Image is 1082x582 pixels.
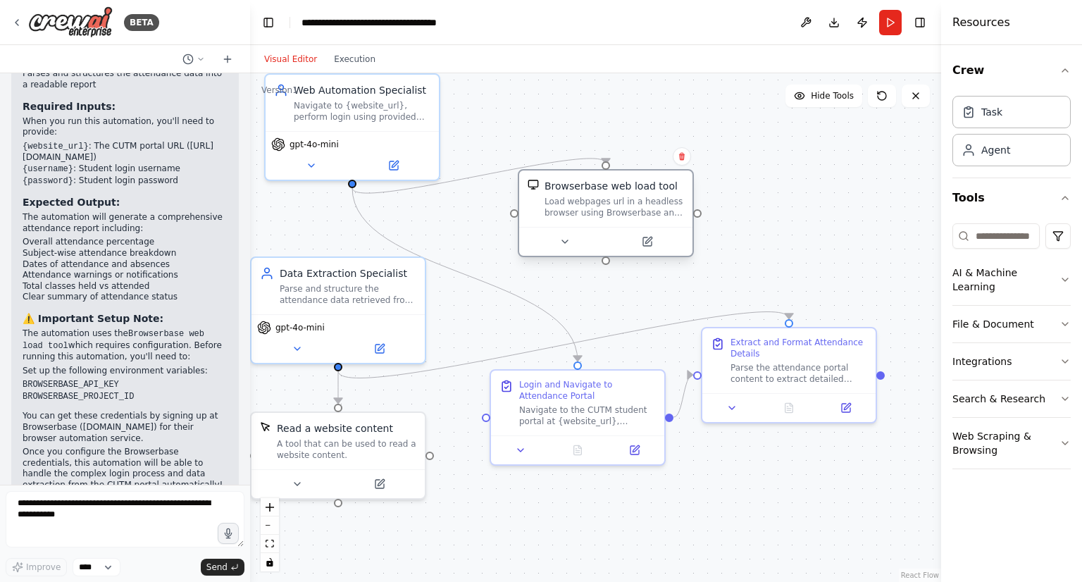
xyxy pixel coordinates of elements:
[901,571,939,579] a: React Flow attribution
[952,418,1071,469] button: Web Scraping & Browsing
[23,101,116,112] strong: Required Inputs:
[277,421,393,435] div: Read a website content
[26,562,61,573] span: Improve
[730,362,867,385] div: Parse the attendance portal content to extract detailed attendance information for the student. F...
[340,340,419,357] button: Open in side panel
[952,306,1071,342] button: File & Document
[294,100,430,123] div: Navigate to {website_url}, perform login using provided {username} and {password}, access the att...
[177,51,211,68] button: Switch to previous chat
[23,328,228,363] p: The automation uses the which requires configuration. Before running this automation, you'll need...
[261,498,279,571] div: React Flow controls
[610,442,659,459] button: Open in side panel
[811,90,854,101] span: Hide Tools
[759,400,819,416] button: No output available
[518,172,694,260] div: BrowserbaseLoadToolBrowserbase web load toolLoad webpages url in a headless browser using Browser...
[23,447,228,490] p: Once you configure the Browserbase credentials, this automation will be able to handle the comple...
[218,523,239,544] button: Click to speak your automation idea
[23,141,228,163] li: : The CUTM portal URL ([URL][DOMAIN_NAME])
[23,270,228,281] li: Attendance warnings or notifications
[23,212,228,234] p: The automation will generate a comprehensive attendance report including:
[519,404,656,427] div: Navigate to the CUTM student portal at {website_url}, perform login using the provided student cr...
[981,143,1010,157] div: Agent
[23,163,228,175] li: : Student login username
[952,51,1071,90] button: Crew
[673,147,691,166] button: Delete node
[23,176,73,186] code: {password}
[23,142,89,151] code: {website_url}
[981,105,1002,119] div: Task
[23,248,228,259] li: Subject-wise attendance breakdown
[23,392,134,402] code: BROWSERBASE_PROJECT_ID
[23,313,163,324] strong: ⚠️ Important Setup Note:
[261,516,279,535] button: zoom out
[250,256,426,364] div: Data Extraction SpecialistParse and structure the attendance data retrieved from the portal into ...
[290,139,339,150] span: gpt-4o-mini
[23,237,228,248] li: Overall attendance percentage
[325,51,384,68] button: Execution
[259,13,278,32] button: Hide left sidebar
[952,178,1071,218] button: Tools
[345,150,613,202] g: Edge from 8a78027b-17d8-4394-a2b2-83cb126afecc to b86634a1-8e18-4c4e-ae9b-a1a892ed9636
[519,379,656,402] div: Login and Navigate to Attendance Portal
[261,498,279,516] button: zoom in
[301,16,460,30] nav: breadcrumb
[673,368,692,424] g: Edge from 4e4d2f7f-4a1b-4de7-a9a3-1aed2f01457b to e5d32e14-3c04-4bcd-bf6e-ccd50cb4510c
[354,157,433,174] button: Open in side panel
[345,187,585,361] g: Edge from 8a78027b-17d8-4394-a2b2-83cb126afecc to 4e4d2f7f-4a1b-4de7-a9a3-1aed2f01457b
[264,73,440,181] div: Web Automation SpecialistNavigate to {website_url}, perform login using provided {username} and {...
[23,329,204,351] code: Browserbase web load tool
[490,369,666,466] div: Login and Navigate to Attendance PortalNavigate to the CUTM student portal at {website_url}, perf...
[23,380,119,390] code: BROWSERBASE_API_KEY
[28,6,113,38] img: Logo
[23,411,228,444] p: You can get these credentials by signing up at Browserbase ([DOMAIN_NAME]) for their browser auto...
[23,259,228,271] li: Dates of attendance and absences
[260,421,271,433] img: ScrapeElementFromWebsiteTool
[23,57,228,91] li: - Parses and structures the attendance data into a readable report
[785,85,862,107] button: Hide Tools
[701,327,877,423] div: Extract and Format Attendance DetailsParse the attendance portal content to extract detailed atte...
[730,337,867,359] div: Extract and Format Attendance Details
[275,322,325,333] span: gpt-4o-mini
[952,380,1071,417] button: Search & Research
[23,366,228,377] p: Set up the following environment variables:
[331,305,796,385] g: Edge from 4e0b1f96-2ccd-4fd9-a562-cc7b7a387e89 to e5d32e14-3c04-4bcd-bf6e-ccd50cb4510c
[256,51,325,68] button: Visual Editor
[952,254,1071,305] button: AI & Machine Learning
[607,233,687,250] button: Open in side panel
[6,558,67,576] button: Improve
[545,179,678,193] div: Browserbase web load tool
[821,400,870,416] button: Open in side panel
[331,371,345,403] g: Edge from 4e0b1f96-2ccd-4fd9-a562-cc7b7a387e89 to e0478b2a-ae97-4005-a0c9-5baac5c5cd8a
[952,218,1071,481] div: Tools
[294,83,430,97] div: Web Automation Specialist
[216,51,239,68] button: Start a new chat
[952,90,1071,178] div: Crew
[261,553,279,571] button: toggle interactivity
[23,116,228,138] p: When you run this automation, you'll need to provide:
[23,197,120,208] strong: Expected Output:
[206,562,228,573] span: Send
[23,292,228,303] li: Clear summary of attendance status
[548,442,608,459] button: No output available
[23,164,73,174] code: {username}
[277,438,416,461] div: A tool that can be used to read a website content.
[124,14,159,31] div: BETA
[280,283,416,306] div: Parse and structure the attendance data retrieved from the portal into a clear, readable format s...
[528,179,539,190] img: BrowserbaseLoadTool
[250,411,426,500] div: ScrapeElementFromWebsiteToolRead a website contentA tool that can be used to read a website content.
[340,476,419,493] button: Open in side panel
[952,14,1010,31] h4: Resources
[23,175,228,187] li: : Student login password
[545,196,684,218] div: Load webpages url in a headless browser using Browserbase and return the contents
[201,559,244,576] button: Send
[910,13,930,32] button: Hide right sidebar
[261,85,298,96] div: Version 1
[952,343,1071,380] button: Integrations
[23,281,228,292] li: Total classes held vs attended
[280,266,416,280] div: Data Extraction Specialist
[261,535,279,553] button: fit view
